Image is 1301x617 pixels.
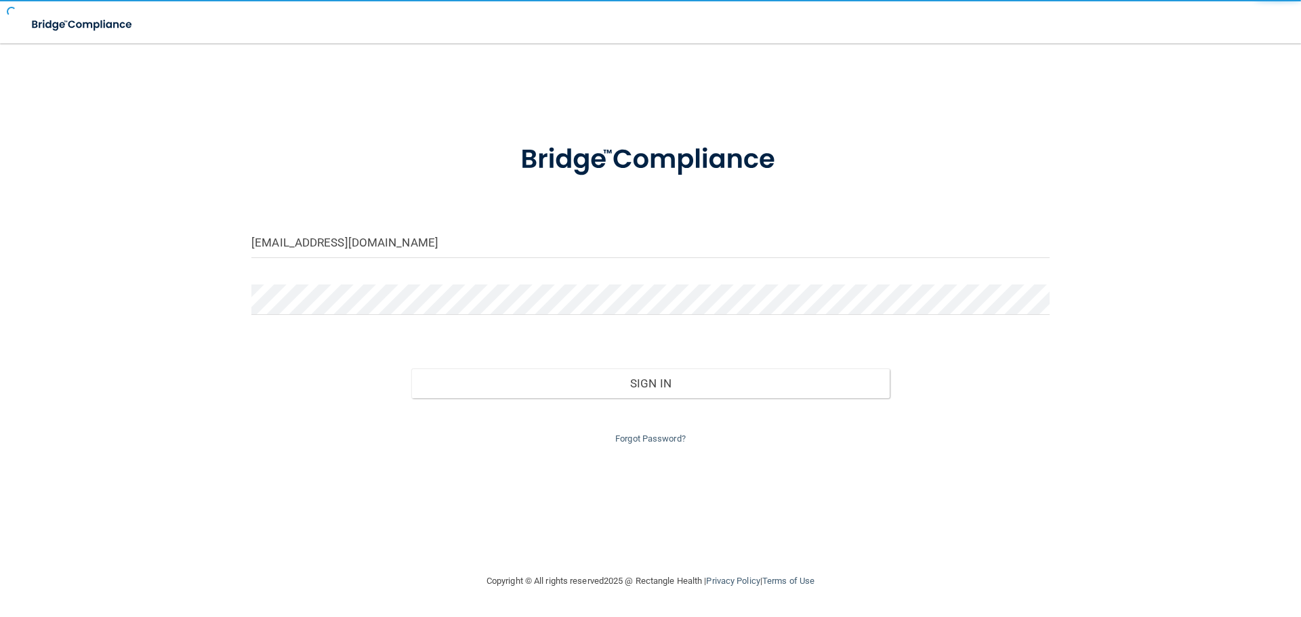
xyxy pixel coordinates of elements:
img: bridge_compliance_login_screen.278c3ca4.svg [493,125,808,195]
a: Privacy Policy [706,576,760,586]
img: bridge_compliance_login_screen.278c3ca4.svg [20,11,145,39]
a: Forgot Password? [615,433,686,444]
a: Terms of Use [762,576,814,586]
button: Sign In [411,368,890,398]
input: Email [251,228,1050,258]
div: Copyright © All rights reserved 2025 @ Rectangle Health | | [403,559,898,603]
iframe: Drift Widget Chat Controller [1067,521,1285,575]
